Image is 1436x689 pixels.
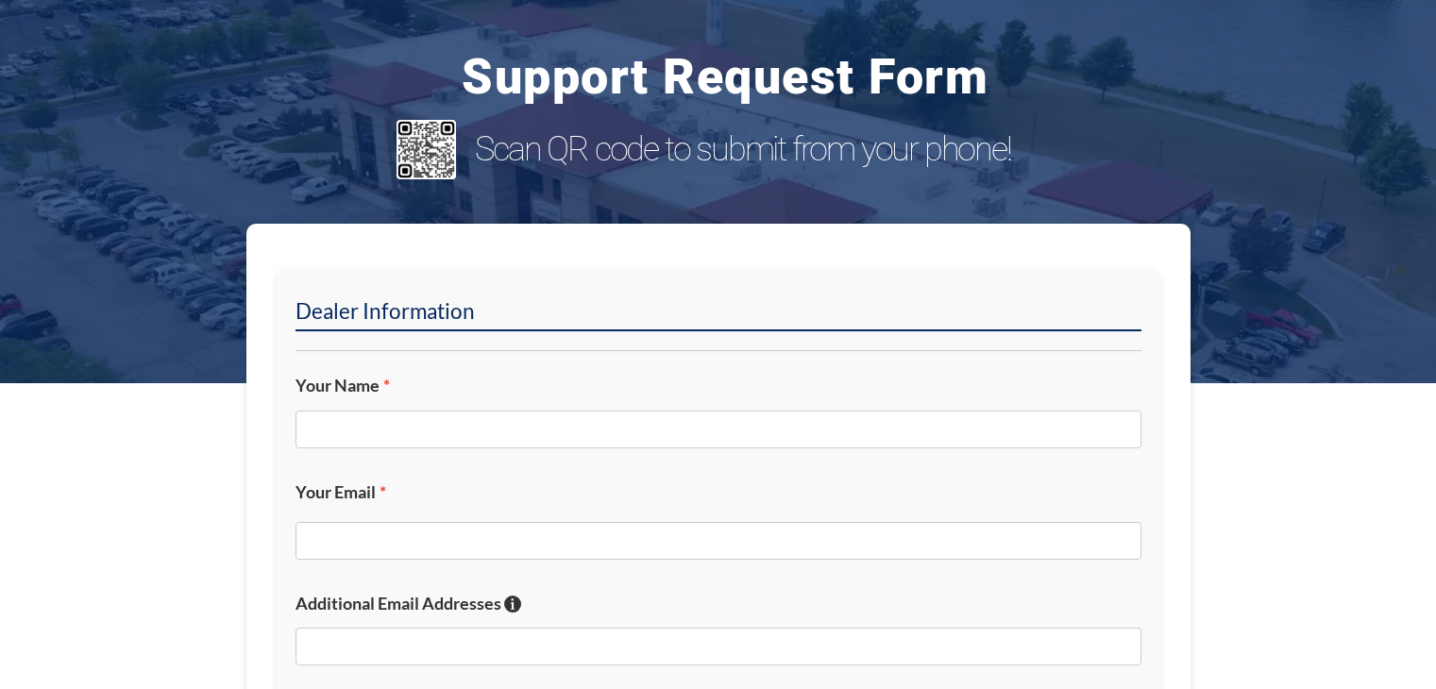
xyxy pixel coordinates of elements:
[296,593,501,613] span: Additional Email Addresses
[296,297,1141,331] h2: Dealer Information
[142,53,1309,102] h3: Support Request Form
[475,129,1054,170] h3: Scan QR code to submit from your phone!
[296,375,1141,396] label: Your Name
[296,481,1141,503] label: Your Email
